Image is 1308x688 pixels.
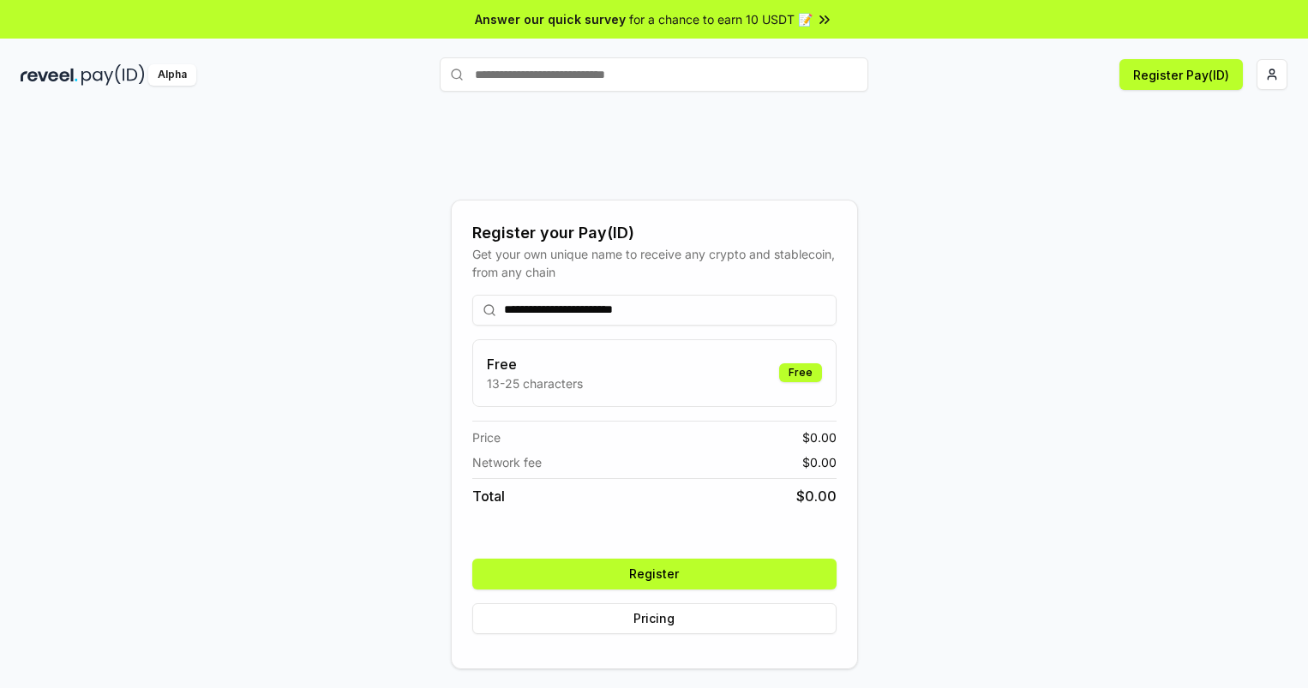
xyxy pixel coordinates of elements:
[472,245,837,281] div: Get your own unique name to receive any crypto and stablecoin, from any chain
[487,374,583,392] p: 13-25 characters
[802,453,837,471] span: $ 0.00
[472,221,837,245] div: Register your Pay(ID)
[475,10,626,28] span: Answer our quick survey
[472,486,505,506] span: Total
[796,486,837,506] span: $ 0.00
[148,64,196,86] div: Alpha
[472,603,837,634] button: Pricing
[472,559,837,589] button: Register
[779,363,822,382] div: Free
[629,10,813,28] span: for a chance to earn 10 USDT 📝
[1119,59,1243,90] button: Register Pay(ID)
[472,428,501,446] span: Price
[81,64,145,86] img: pay_id
[472,453,542,471] span: Network fee
[487,354,583,374] h3: Free
[802,428,837,446] span: $ 0.00
[21,64,78,86] img: reveel_dark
